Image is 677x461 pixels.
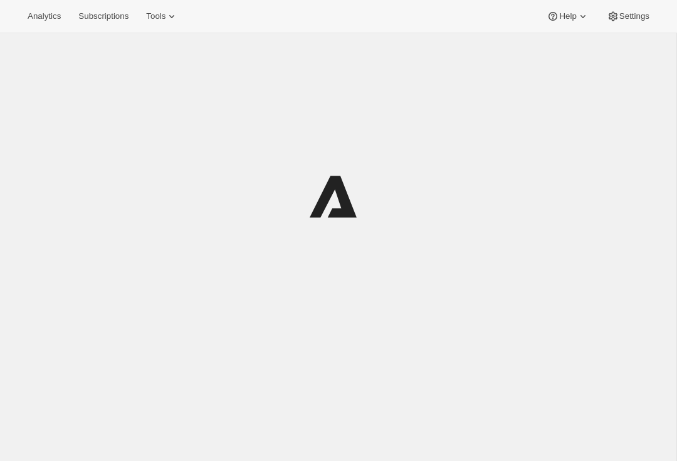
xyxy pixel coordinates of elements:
button: Settings [599,8,657,25]
button: Tools [139,8,186,25]
button: Analytics [20,8,68,25]
span: Settings [619,11,649,21]
span: Analytics [28,11,61,21]
button: Subscriptions [71,8,136,25]
button: Help [539,8,596,25]
span: Subscriptions [78,11,129,21]
span: Help [559,11,576,21]
span: Tools [146,11,165,21]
